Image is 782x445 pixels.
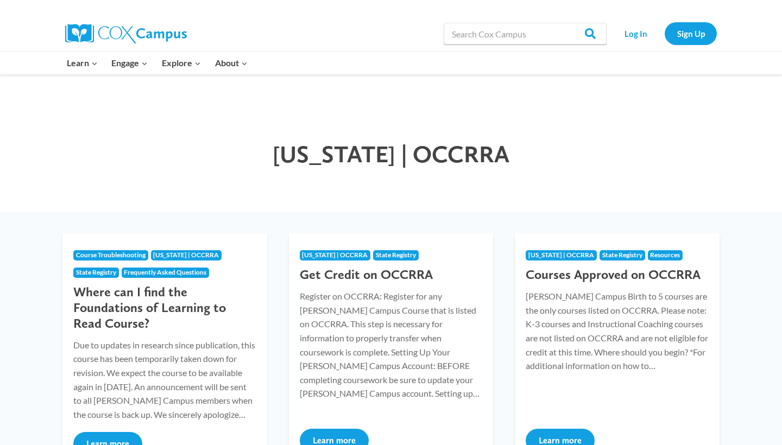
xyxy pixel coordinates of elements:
span: State Registry [376,251,416,259]
h3: Where can I find the Foundations of Learning to Read Course? [73,284,256,331]
p: [PERSON_NAME] Campus Birth to 5 courses are the only courses listed on OCCRRA. Please note: K-3 c... [526,289,709,373]
img: Cox Campus [65,24,187,43]
h3: Get Credit on OCCRRA [300,267,483,283]
span: Learn [67,56,98,70]
p: Register on OCCRRA: Register for any [PERSON_NAME] Campus Course that is listed on OCCRRA. This s... [300,289,483,400]
input: Search Cox Campus [444,23,607,44]
a: Sign Up [665,22,717,44]
span: [US_STATE] | OCCRRA [528,251,594,259]
h3: Courses Approved on OCCRRA [526,267,709,283]
span: About [215,56,248,70]
span: Frequently Asked Questions [124,268,206,276]
span: Course Troubleshooting [76,251,146,259]
span: Resources [650,251,680,259]
nav: Primary Navigation [60,52,254,74]
span: Explore [162,56,201,70]
a: Log In [612,22,659,44]
p: Due to updates in research since publication, this course has been temporarily taken down for rev... [73,338,256,422]
nav: Secondary Navigation [612,22,717,44]
span: [US_STATE] | OCCRRA [273,139,509,168]
span: State Registry [602,251,642,259]
span: [US_STATE] | OCCRRA [302,251,368,259]
span: State Registry [76,268,116,276]
span: [US_STATE] | OCCRRA [153,251,219,259]
span: Engage [111,56,148,70]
